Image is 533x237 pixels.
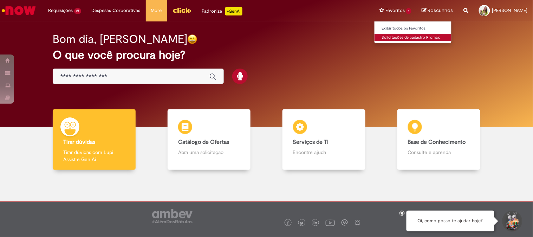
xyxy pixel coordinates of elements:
[314,221,317,225] img: logo_footer_linkedin.png
[53,33,187,45] h2: Bom dia, [PERSON_NAME]
[37,109,152,170] a: Tirar dúvidas Tirar dúvidas com Lupi Assist e Gen Ai
[267,109,382,170] a: Serviços de TI Encontre ajuda
[63,149,125,163] p: Tirar dúvidas com Lupi Assist e Gen Ai
[151,7,162,14] span: More
[178,139,229,146] b: Catálogo de Ofertas
[381,109,496,170] a: Base de Conhecimento Consulte e aprenda
[501,211,522,232] button: Iniciar Conversa de Suporte
[293,139,329,146] b: Serviços de TI
[152,109,267,170] a: Catálogo de Ofertas Abra uma solicitação
[92,7,141,14] span: Despesas Corporativas
[375,25,452,32] a: Exibir todos os Favoritos
[187,34,197,44] img: happy-face.png
[374,21,452,43] ul: Favoritos
[326,218,335,227] img: logo_footer_youtube.png
[48,7,73,14] span: Requisições
[375,34,452,41] a: Solicitações de cadastro Promax
[407,211,494,231] div: Oi, como posso te ajudar hoje?
[202,7,242,15] div: Padroniza
[173,5,191,15] img: click_logo_yellow_360x200.png
[225,7,242,15] p: +GenAi
[385,7,405,14] span: Favoritos
[74,8,81,14] span: 21
[53,49,480,61] h2: O que você procura hoje?
[422,7,453,14] a: Rascunhos
[1,4,37,18] img: ServiceNow
[63,139,95,146] b: Tirar dúvidas
[355,219,361,226] img: logo_footer_naosei.png
[406,8,411,14] span: 1
[293,149,355,156] p: Encontre ajuda
[152,209,193,223] img: logo_footer_ambev_rotulo_gray.png
[178,149,240,156] p: Abra uma solicitação
[492,7,528,13] span: [PERSON_NAME]
[286,222,290,225] img: logo_footer_facebook.png
[300,222,304,225] img: logo_footer_twitter.png
[428,7,453,14] span: Rascunhos
[342,219,348,226] img: logo_footer_workplace.png
[408,149,470,156] p: Consulte e aprenda
[408,139,466,146] b: Base de Conhecimento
